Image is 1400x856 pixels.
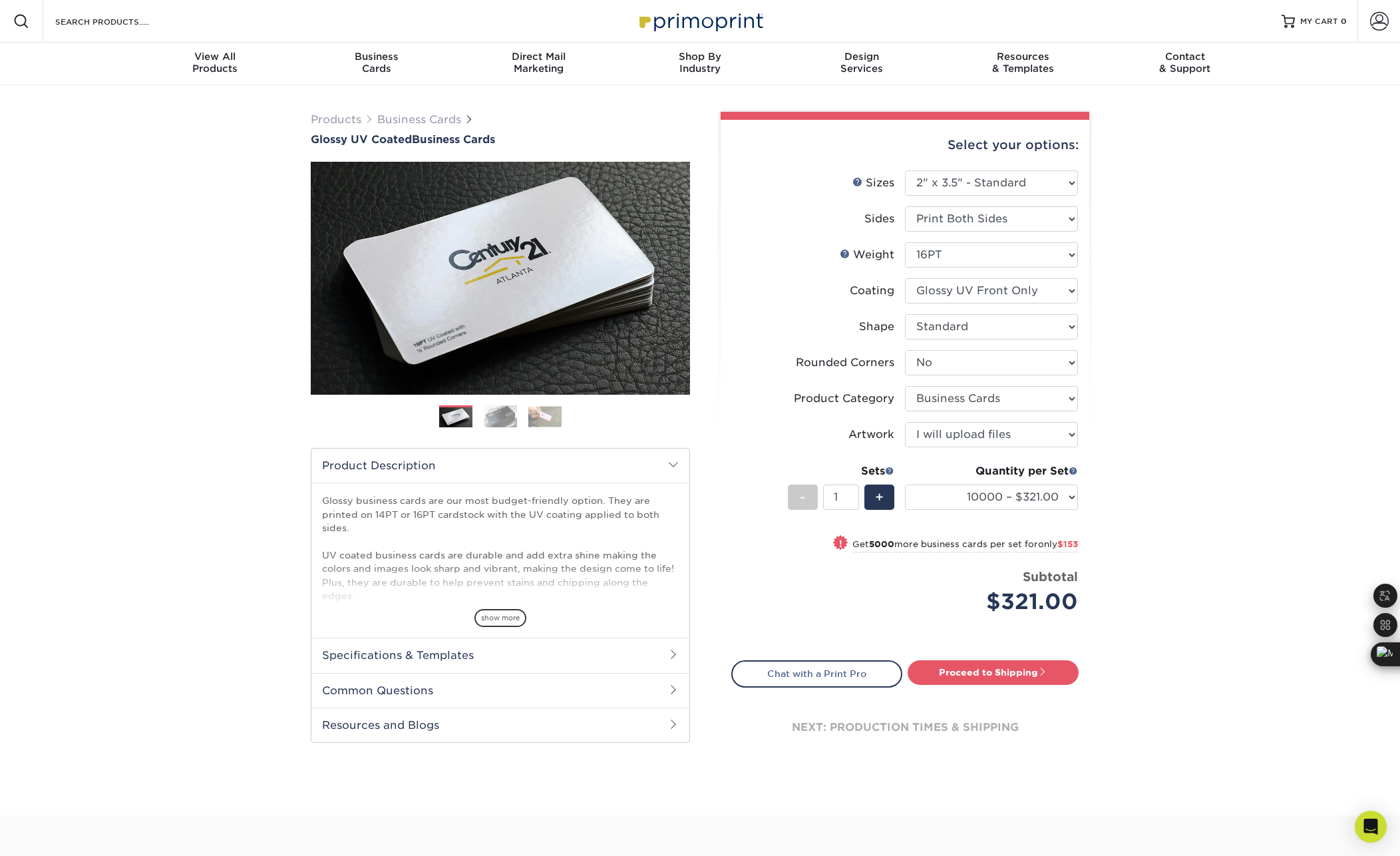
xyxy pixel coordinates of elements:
h1: Business Cards [311,133,690,146]
div: & Templates [942,51,1104,75]
div: Products [134,51,296,75]
span: Shop By [619,51,781,63]
span: Design [781,51,942,63]
div: Services [781,51,942,75]
a: Contact& Support [1104,43,1266,85]
h2: Product Description [311,449,689,483]
input: SEARCH PRODUCTS..... [54,13,184,29]
span: show more [474,609,526,627]
div: Artwork [848,427,894,443]
div: Select your options: [731,120,1079,170]
h2: Specifications & Templates [311,638,689,672]
span: only [1038,539,1078,549]
div: Weight [840,247,894,263]
img: Business Cards 02 [484,405,517,428]
span: - [800,487,806,507]
div: Industry [619,51,781,75]
img: Glossy UV Coated 01 [311,89,690,468]
h2: Resources and Blogs [311,708,689,742]
h2: Common Questions [311,673,689,708]
img: Business Cards 01 [439,401,472,434]
strong: 5000 [869,539,894,549]
a: Resources& Templates [942,43,1104,85]
a: Direct MailMarketing [458,43,619,85]
a: Chat with a Print Pro [731,660,902,687]
span: Resources [942,51,1104,63]
span: ! [839,536,842,550]
strong: Subtotal [1023,569,1078,584]
div: $321.00 [915,586,1078,618]
a: Glossy UV CoatedBusiness Cards [311,133,690,146]
span: + [875,487,884,507]
a: DesignServices [781,43,942,85]
a: Business Cards [377,113,461,126]
a: BusinessCards [296,43,458,85]
img: Business Cards 03 [528,406,562,427]
a: View AllProducts [134,43,296,85]
span: Direct Mail [458,51,619,63]
div: Quantity per Set [905,463,1078,479]
span: View All [134,51,296,63]
div: Shape [859,319,894,335]
a: Proceed to Shipping [908,660,1079,684]
img: Primoprint [633,7,767,35]
span: MY CART [1300,16,1338,27]
div: & Support [1104,51,1266,75]
span: $153 [1057,539,1078,549]
div: Cards [296,51,458,75]
span: Contact [1104,51,1266,63]
div: Marketing [458,51,619,75]
a: Products [311,113,361,126]
div: next: production times & shipping [731,688,1079,767]
div: Product Category [794,391,894,407]
div: Rounded Corners [796,355,894,371]
a: Shop ByIndustry [619,43,781,85]
div: Open Intercom Messenger [1355,811,1387,843]
small: Get more business cards per set for [852,539,1078,552]
div: Sizes [852,175,894,191]
span: Business [296,51,458,63]
span: 0 [1341,17,1347,26]
p: Glossy business cards are our most budget-friendly option. They are printed on 14PT or 16PT cards... [322,494,679,670]
div: Sides [864,211,894,227]
div: Sets [788,463,894,479]
div: Coating [850,283,894,299]
span: Glossy UV Coated [311,133,412,146]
